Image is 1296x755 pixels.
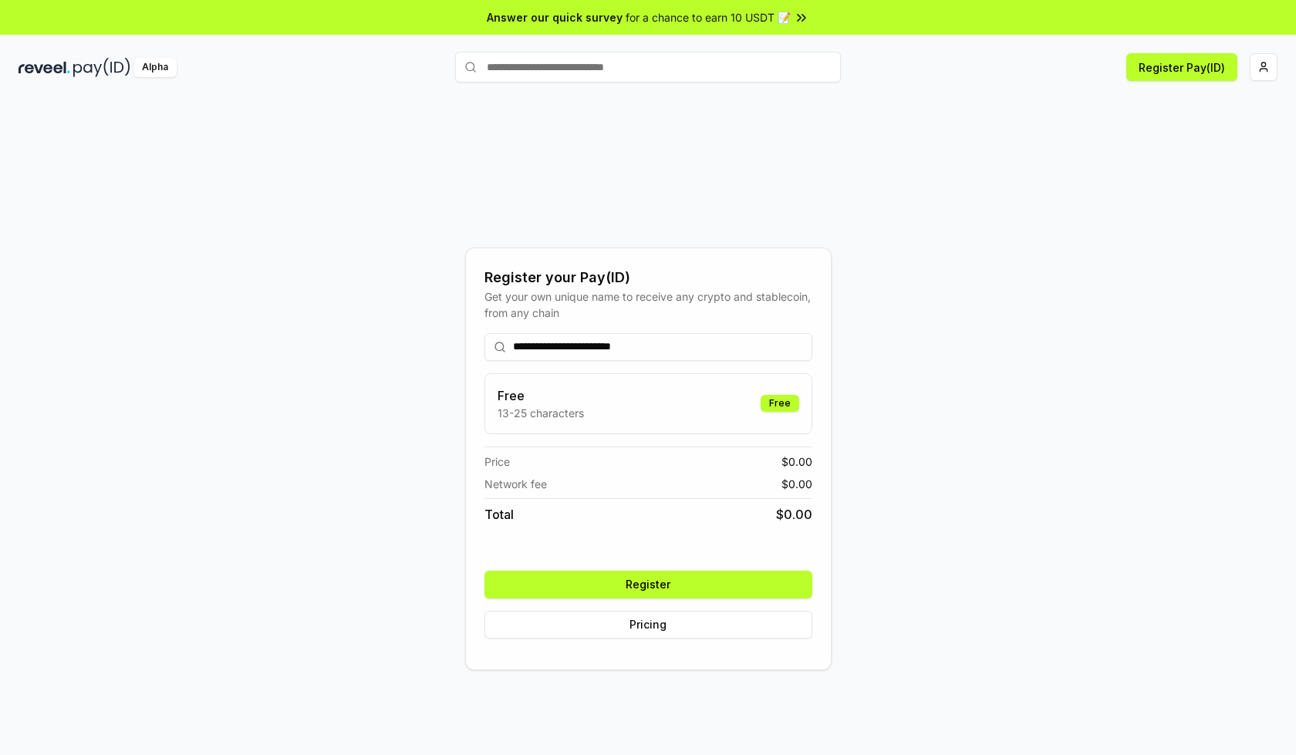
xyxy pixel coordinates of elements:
button: Pricing [484,611,812,639]
div: Free [761,395,799,412]
span: Answer our quick survey [487,9,623,25]
h3: Free [498,386,584,405]
p: 13-25 characters [498,405,584,421]
span: Total [484,505,514,524]
span: $ 0.00 [781,476,812,492]
button: Register [484,571,812,598]
span: for a chance to earn 10 USDT 📝 [626,9,791,25]
img: pay_id [73,58,130,77]
div: Register your Pay(ID) [484,267,812,288]
button: Register Pay(ID) [1126,53,1237,81]
span: Network fee [484,476,547,492]
div: Get your own unique name to receive any crypto and stablecoin, from any chain [484,288,812,321]
span: Price [484,453,510,470]
span: $ 0.00 [781,453,812,470]
span: $ 0.00 [776,505,812,524]
img: reveel_dark [19,58,70,77]
div: Alpha [133,58,177,77]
